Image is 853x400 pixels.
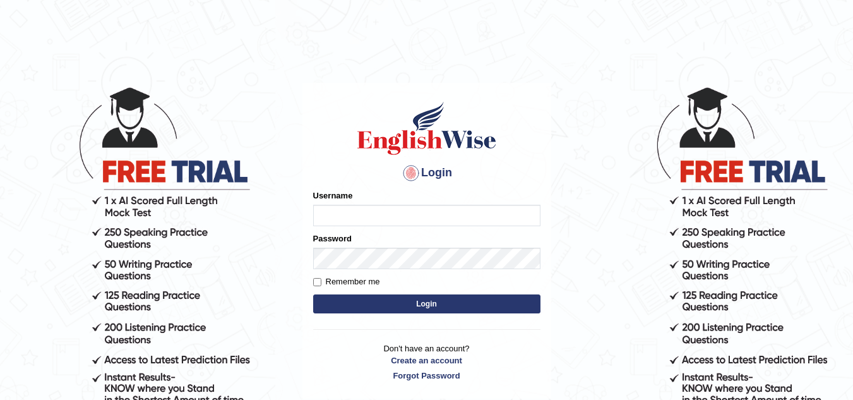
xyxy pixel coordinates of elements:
[313,276,380,288] label: Remember me
[313,233,352,245] label: Password
[313,355,540,367] a: Create an account
[313,294,540,313] button: Login
[313,370,540,382] a: Forgot Password
[313,278,321,286] input: Remember me
[313,342,540,382] p: Don't have an account?
[313,163,540,183] h4: Login
[313,190,353,202] label: Username
[355,100,499,157] img: Logo of English Wise sign in for intelligent practice with AI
